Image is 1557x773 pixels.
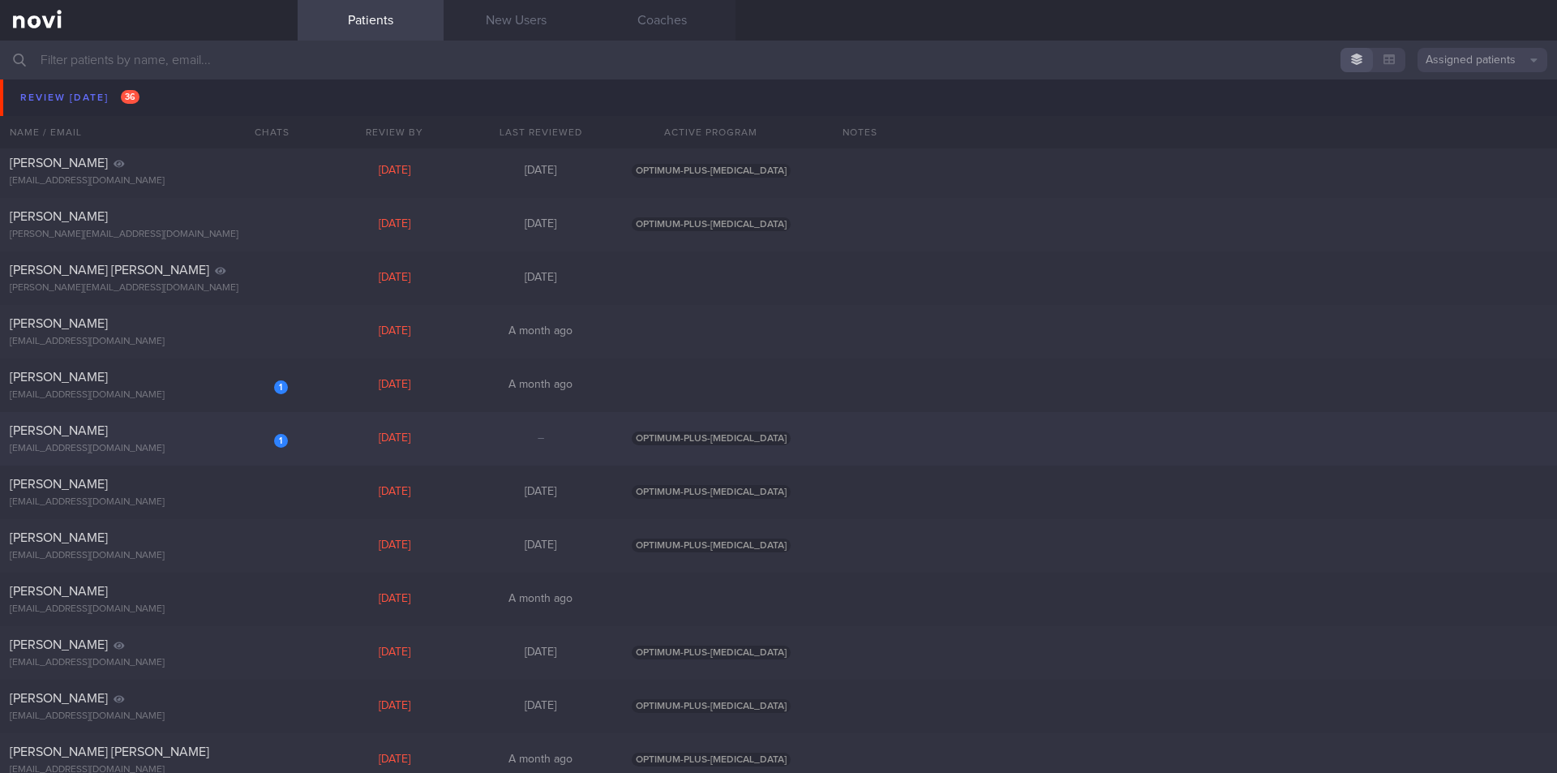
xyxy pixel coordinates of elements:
[10,175,288,187] div: [EMAIL_ADDRESS][DOMAIN_NAME]
[468,753,614,767] div: A month ago
[10,317,108,330] span: [PERSON_NAME]
[468,378,614,393] div: A month ago
[10,122,288,134] div: [EMAIL_ADDRESS][DOMAIN_NAME]
[10,745,209,758] span: [PERSON_NAME] [PERSON_NAME]
[322,271,468,286] div: [DATE]
[10,692,108,705] span: [PERSON_NAME]
[468,432,614,446] div: –
[10,585,108,598] span: [PERSON_NAME]
[632,164,791,178] span: OPTIMUM-PLUS-[MEDICAL_DATA]
[468,217,614,232] div: [DATE]
[322,324,468,339] div: [DATE]
[10,603,288,616] div: [EMAIL_ADDRESS][DOMAIN_NAME]
[322,485,468,500] div: [DATE]
[10,496,288,509] div: [EMAIL_ADDRESS][DOMAIN_NAME]
[10,657,288,669] div: [EMAIL_ADDRESS][DOMAIN_NAME]
[322,378,468,393] div: [DATE]
[322,539,468,553] div: [DATE]
[632,646,791,659] span: OPTIMUM-PLUS-[MEDICAL_DATA]
[10,478,108,491] span: [PERSON_NAME]
[632,485,791,499] span: OPTIMUM-PLUS-[MEDICAL_DATA]
[10,443,288,455] div: [EMAIL_ADDRESS][DOMAIN_NAME]
[10,531,108,544] span: [PERSON_NAME]
[468,485,614,500] div: [DATE]
[10,264,209,277] span: [PERSON_NAME] [PERSON_NAME]
[468,164,614,178] div: [DATE]
[10,210,108,223] span: [PERSON_NAME]
[322,699,468,714] div: [DATE]
[322,592,468,607] div: [DATE]
[10,550,288,562] div: [EMAIL_ADDRESS][DOMAIN_NAME]
[10,282,288,294] div: [PERSON_NAME][EMAIL_ADDRESS][DOMAIN_NAME]
[468,539,614,553] div: [DATE]
[468,110,614,125] div: [DATE]
[468,592,614,607] div: A month ago
[322,217,468,232] div: [DATE]
[10,389,288,402] div: [EMAIL_ADDRESS][DOMAIN_NAME]
[632,539,791,552] span: OPTIMUM-PLUS-[MEDICAL_DATA]
[632,217,791,231] span: OPTIMUM-PLUS-[MEDICAL_DATA]
[322,753,468,767] div: [DATE]
[10,371,108,384] span: [PERSON_NAME]
[468,271,614,286] div: [DATE]
[322,164,468,178] div: [DATE]
[10,157,108,170] span: [PERSON_NAME]
[274,434,288,448] div: 1
[10,103,108,116] span: [PERSON_NAME]
[10,336,288,348] div: [EMAIL_ADDRESS][DOMAIN_NAME]
[468,646,614,660] div: [DATE]
[632,110,791,124] span: OPTIMUM-PLUS-[MEDICAL_DATA]
[10,638,108,651] span: [PERSON_NAME]
[10,424,108,437] span: [PERSON_NAME]
[468,699,614,714] div: [DATE]
[322,646,468,660] div: [DATE]
[632,699,791,713] span: OPTIMUM-PLUS-[MEDICAL_DATA]
[274,380,288,394] div: 1
[10,711,288,723] div: [EMAIL_ADDRESS][DOMAIN_NAME]
[468,324,614,339] div: A month ago
[322,432,468,446] div: [DATE]
[10,229,288,241] div: [PERSON_NAME][EMAIL_ADDRESS][DOMAIN_NAME]
[632,753,791,767] span: OPTIMUM-PLUS-[MEDICAL_DATA]
[632,432,791,445] span: OPTIMUM-PLUS-[MEDICAL_DATA]
[1418,48,1547,72] button: Assigned patients
[322,110,468,125] div: [DATE]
